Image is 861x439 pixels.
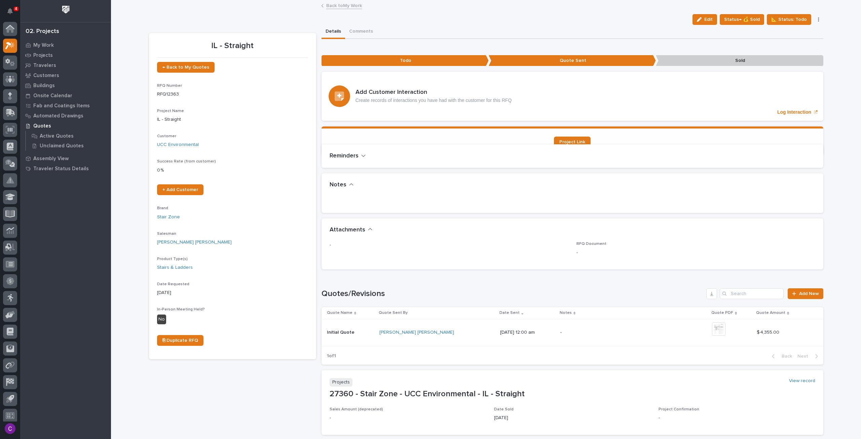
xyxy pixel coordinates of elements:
[554,137,591,147] a: Project Link
[379,309,408,317] p: Quote Sent By
[33,42,54,48] p: My Work
[322,289,704,299] h1: Quotes/Revisions
[157,167,308,174] p: 0 %
[157,184,203,195] a: + Add Customer
[788,288,823,299] a: Add New
[330,226,365,234] h2: Attachments
[157,289,308,296] p: [DATE]
[704,16,713,23] span: Edit
[33,93,72,99] p: Onsite Calendar
[330,181,346,189] h2: Notes
[162,338,198,343] span: ⎘ Duplicate RFQ
[157,315,166,324] div: No
[494,414,650,422] p: [DATE]
[692,14,717,25] button: Edit
[322,348,341,364] p: 1 of 1
[157,206,168,210] span: Brand
[330,152,366,160] button: Reminders
[157,109,184,113] span: Project Name
[322,25,345,39] button: Details
[20,121,111,131] a: Quotes
[162,65,209,70] span: ← Back to My Quotes
[157,62,215,73] a: ← Back to My Quotes
[157,116,308,123] p: IL - Straight
[330,378,352,387] p: Projects
[3,422,17,436] button: users-avatar
[157,41,308,51] p: IL - Straight
[778,353,792,359] span: Back
[494,407,514,411] span: Date Sold
[711,309,733,317] p: Quote PDF
[157,239,232,246] a: [PERSON_NAME] [PERSON_NAME]
[659,414,815,422] p: -
[330,152,359,160] h2: Reminders
[33,83,55,89] p: Buildings
[26,141,111,150] a: Unclaimed Quotes
[157,91,308,98] p: RFQ12363
[20,163,111,174] a: Traveler Status Details
[8,8,17,19] div: Notifications4
[33,156,69,162] p: Assembly View
[20,101,111,111] a: Fab and Coatings Items
[33,73,59,79] p: Customers
[26,28,59,35] div: 02. Projects
[322,72,823,121] a: Log Interaction
[767,14,811,25] button: 📐 Status: Todo
[157,141,199,148] a: UCC Environmental
[15,6,17,11] p: 4
[20,111,111,121] a: Automated Drawings
[157,214,180,221] a: Stair Zone
[330,414,486,422] p: -
[330,226,373,234] button: Attachments
[157,134,176,138] span: Customer
[157,264,193,271] a: Stairs & Ladders
[20,40,111,50] a: My Work
[756,309,785,317] p: Quote Amount
[162,187,198,192] span: + Add Customer
[3,4,17,18] button: Notifications
[789,378,815,384] a: View record
[379,330,454,335] a: [PERSON_NAME] [PERSON_NAME]
[20,50,111,60] a: Projects
[777,109,811,115] p: Log Interaction
[576,242,606,246] span: RFQ Document
[157,159,216,163] span: Success Rate (from customer)
[327,328,356,335] p: Initial Quote
[797,353,812,359] span: Next
[326,1,362,9] a: Back toMy Work
[33,52,53,59] p: Projects
[489,55,656,66] p: Quote Sent
[157,282,189,286] span: Date Requested
[40,143,84,149] p: Unclaimed Quotes
[771,15,807,24] span: 📐 Status: Todo
[40,133,74,139] p: Active Quotes
[20,70,111,80] a: Customers
[799,291,819,296] span: Add New
[355,89,512,96] h3: Add Customer Interaction
[26,131,111,141] a: Active Quotes
[322,319,823,346] tr: Initial QuoteInitial Quote [PERSON_NAME] [PERSON_NAME] [DATE] 12:00 am-$ 4,355.00$ 4,355.00
[499,309,520,317] p: Date Sent
[766,353,795,359] button: Back
[720,14,764,25] button: Status→ 💰 Sold
[157,257,188,261] span: Product Type(s)
[720,288,784,299] input: Search
[20,153,111,163] a: Assembly View
[724,15,760,24] span: Status→ 💰 Sold
[20,90,111,101] a: Onsite Calendar
[795,353,823,359] button: Next
[322,55,489,66] p: Todo
[157,335,203,346] a: ⎘ Duplicate RFQ
[157,307,205,312] span: In-Person Meeting Held?
[60,3,72,16] img: Workspace Logo
[576,249,815,256] p: -
[659,407,699,411] span: Project Confirmation
[33,113,83,119] p: Automated Drawings
[327,309,352,317] p: Quote Name
[330,181,354,189] button: Notes
[560,330,678,335] p: -
[20,80,111,90] a: Buildings
[33,166,89,172] p: Traveler Status Details
[330,242,568,249] p: -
